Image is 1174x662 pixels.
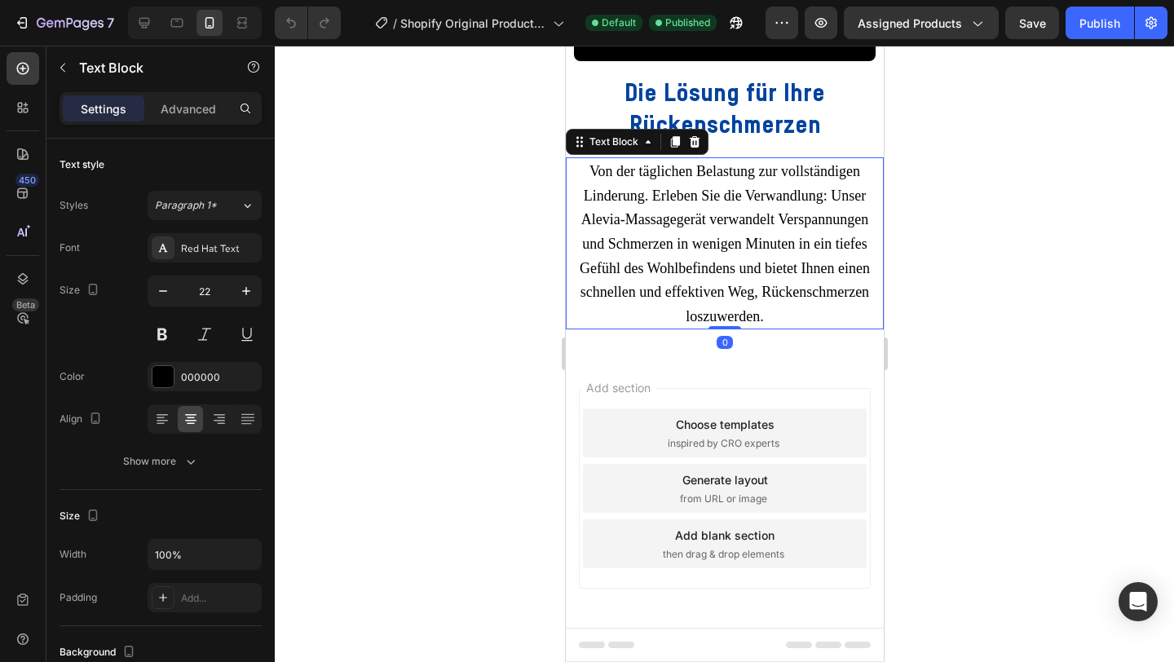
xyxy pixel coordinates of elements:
[7,7,121,39] button: 7
[60,241,80,255] div: Font
[60,408,105,430] div: Align
[15,174,39,187] div: 450
[844,7,999,39] button: Assigned Products
[60,280,103,302] div: Size
[665,15,710,30] span: Published
[155,198,217,213] span: Paragraph 1*
[12,298,39,311] div: Beta
[566,46,884,662] iframe: Design area
[181,370,258,385] div: 000000
[123,453,199,470] div: Show more
[181,241,258,256] div: Red Hat Text
[1005,7,1059,39] button: Save
[107,13,114,33] p: 7
[400,15,546,32] span: Shopify Original Product Template
[1066,7,1134,39] button: Publish
[60,157,104,172] div: Text style
[148,540,261,569] input: Auto
[60,447,262,476] button: Show more
[1119,582,1158,621] div: Open Intercom Messenger
[161,100,216,117] p: Advanced
[858,15,962,32] span: Assigned Products
[1079,15,1120,32] div: Publish
[81,100,126,117] p: Settings
[60,198,88,213] div: Styles
[602,15,636,30] span: Default
[275,7,341,39] div: Undo/Redo
[1019,16,1046,30] span: Save
[60,547,86,562] div: Width
[148,191,262,220] button: Paragraph 1*
[60,590,97,605] div: Padding
[181,591,258,606] div: Add...
[60,369,85,384] div: Color
[393,15,397,32] span: /
[79,58,218,77] p: Text Block
[60,505,103,527] div: Size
